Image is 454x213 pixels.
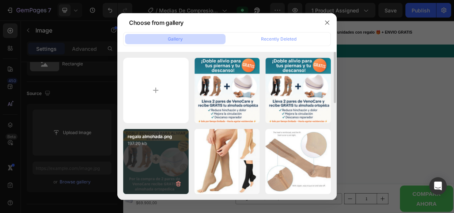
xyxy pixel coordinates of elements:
p: 🎁 ENVIO GRATIS Y PAGAS AL RECIBIR 🎁 [1,35,438,45]
div: Recently Deleted [261,36,296,42]
div: Open Intercom Messenger [429,177,447,195]
img: image [194,129,260,194]
div: 34 [201,8,211,20]
div: Choose from gallery [129,18,184,27]
p: HRS [152,20,162,24]
img: image [265,132,331,192]
p: regalo almohada.png [128,133,184,140]
p: MIN [176,20,186,24]
p: 197.20 kb [128,140,184,147]
div: Gallery [168,36,183,42]
div: 02 [152,8,162,20]
button: Recently Deleted [228,34,329,44]
p: Oferta Limitada: Ultimas unidades con regalo 🎁 + ENVIO GRATIS [223,12,438,20]
button: Gallery [125,34,226,44]
img: image [194,58,260,123]
img: image [265,58,331,123]
div: 59 [176,8,186,20]
p: SEC [201,20,211,24]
